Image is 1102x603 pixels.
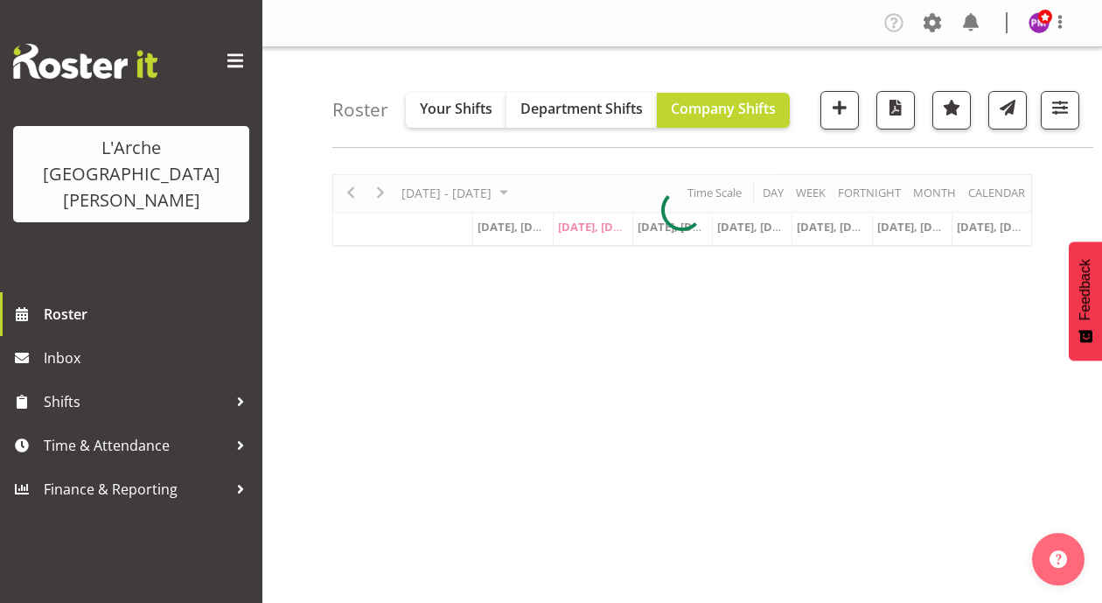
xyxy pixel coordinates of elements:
div: L'Arche [GEOGRAPHIC_DATA][PERSON_NAME] [31,135,232,214]
button: Feedback - Show survey [1069,242,1102,361]
span: Department Shifts [520,99,643,118]
span: Finance & Reporting [44,476,227,502]
button: Department Shifts [506,93,657,128]
button: Filter Shifts [1041,91,1079,130]
span: Shifts [44,389,227,415]
button: Add a new shift [820,91,859,130]
span: Inbox [44,345,254,371]
button: Send a list of all shifts for the selected filtered period to all rostered employees. [988,91,1027,130]
img: priyadharshini-mani11467.jpg [1029,12,1050,33]
span: Your Shifts [420,99,492,118]
span: Time & Attendance [44,432,227,459]
span: Feedback [1078,259,1093,320]
img: help-xxl-2.png [1050,550,1067,568]
button: Company Shifts [657,93,790,128]
span: Roster [44,301,254,327]
button: Download a PDF of the roster according to the set date range. [876,91,915,130]
button: Your Shifts [406,93,506,128]
img: Rosterit website logo [13,44,157,79]
span: Company Shifts [671,99,776,118]
h4: Roster [332,100,388,120]
button: Highlight an important date within the roster. [932,91,971,130]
